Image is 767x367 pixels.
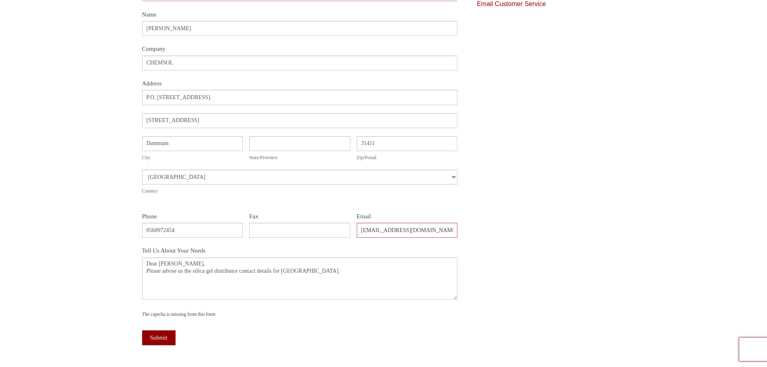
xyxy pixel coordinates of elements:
label: Name [142,10,458,21]
div: City [142,153,243,162]
label: Fax [249,211,350,223]
div: Address [142,79,458,90]
a: Email Customer Service [477,0,546,7]
label: Tell Us About Your Needs [142,246,458,257]
label: Company [142,44,458,56]
label: Email [357,211,458,223]
div: Country [142,187,458,195]
div: Zip/Postal [357,153,458,162]
button: Submit [142,330,176,345]
label: Phone [142,211,243,223]
div: State/Province [249,153,350,162]
textarea: Dear [PERSON_NAME], Please advise us the silica gel distributor contact details for [GEOGRAPHIC_D... [142,257,458,300]
div: The captcha is missing from this form [142,310,458,318]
